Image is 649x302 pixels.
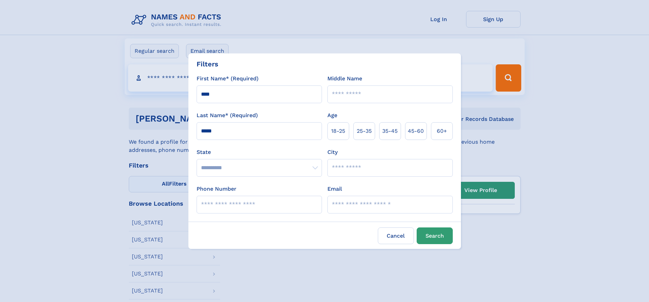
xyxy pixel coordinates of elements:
label: Last Name* (Required) [197,111,258,120]
span: 45‑60 [408,127,424,135]
label: Middle Name [327,75,362,83]
label: Email [327,185,342,193]
label: Cancel [378,227,414,244]
div: Filters [197,59,218,69]
label: Phone Number [197,185,236,193]
label: State [197,148,322,156]
label: First Name* (Required) [197,75,259,83]
span: 35‑45 [382,127,398,135]
label: City [327,148,338,156]
span: 18‑25 [331,127,345,135]
span: 25‑35 [357,127,372,135]
label: Age [327,111,337,120]
span: 60+ [437,127,447,135]
button: Search [417,227,453,244]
